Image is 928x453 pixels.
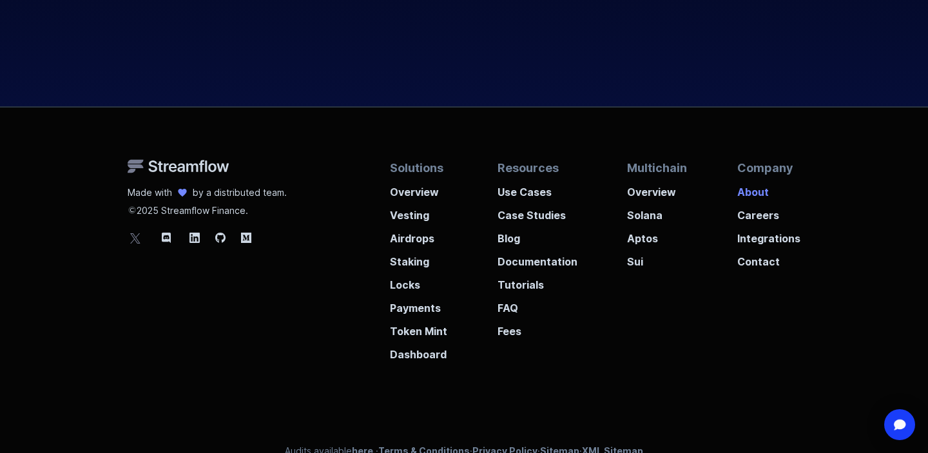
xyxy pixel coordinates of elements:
a: Integrations [737,223,800,246]
p: Resources [498,159,577,177]
a: Airdrops [390,223,447,246]
p: by a distributed team. [193,186,287,199]
p: 2025 Streamflow Finance. [128,199,287,217]
a: Blog [498,223,577,246]
img: Streamflow Logo [128,159,229,173]
p: Company [737,159,800,177]
a: Dashboard [390,339,447,362]
p: Made with [128,186,172,199]
a: Contact [737,246,800,269]
a: Careers [737,200,800,223]
a: Aptos [627,223,687,246]
a: Tutorials [498,269,577,293]
a: Fees [498,316,577,339]
a: Solana [627,200,687,223]
a: Token Mint [390,316,447,339]
a: About [737,177,800,200]
a: FAQ [498,293,577,316]
div: Open Intercom Messenger [884,409,915,440]
p: Solutions [390,159,447,177]
a: Use Cases [498,177,577,200]
a: Documentation [498,246,577,269]
a: Overview [390,177,447,200]
a: Locks [390,269,447,293]
a: Payments [390,293,447,316]
a: Case Studies [498,200,577,223]
a: Vesting [390,200,447,223]
a: Sui [627,246,687,269]
a: Staking [390,246,447,269]
a: Overview [627,177,687,200]
p: Multichain [627,159,687,177]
